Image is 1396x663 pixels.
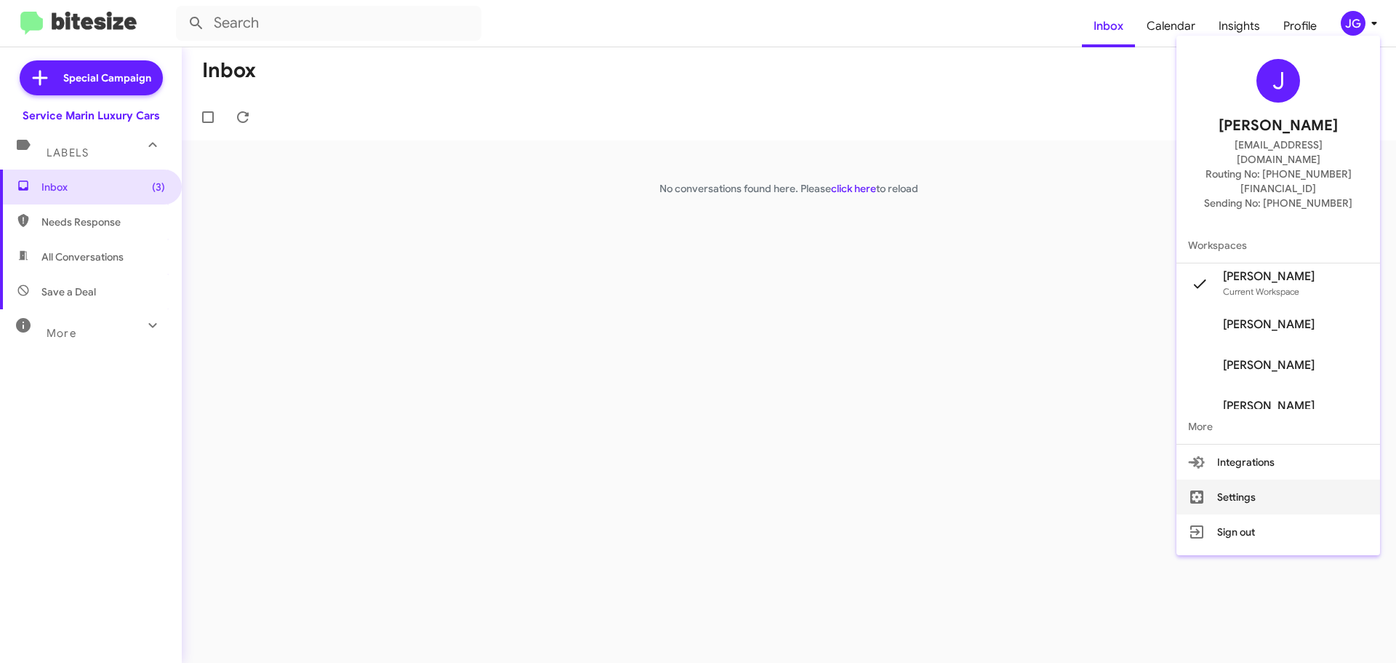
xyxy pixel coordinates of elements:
[1223,317,1315,332] span: [PERSON_NAME]
[1223,269,1315,284] span: [PERSON_NAME]
[1176,445,1380,480] button: Integrations
[1256,59,1300,103] div: J
[1219,114,1338,138] span: [PERSON_NAME]
[1223,399,1315,413] span: [PERSON_NAME]
[1194,138,1363,167] span: [EMAIL_ADDRESS][DOMAIN_NAME]
[1194,167,1363,196] span: Routing No: [PHONE_NUMBER][FINANCIAL_ID]
[1176,515,1380,549] button: Sign out
[1176,480,1380,515] button: Settings
[1223,358,1315,373] span: [PERSON_NAME]
[1176,409,1380,444] span: More
[1223,286,1299,297] span: Current Workspace
[1176,228,1380,263] span: Workspaces
[1204,196,1352,210] span: Sending No: [PHONE_NUMBER]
